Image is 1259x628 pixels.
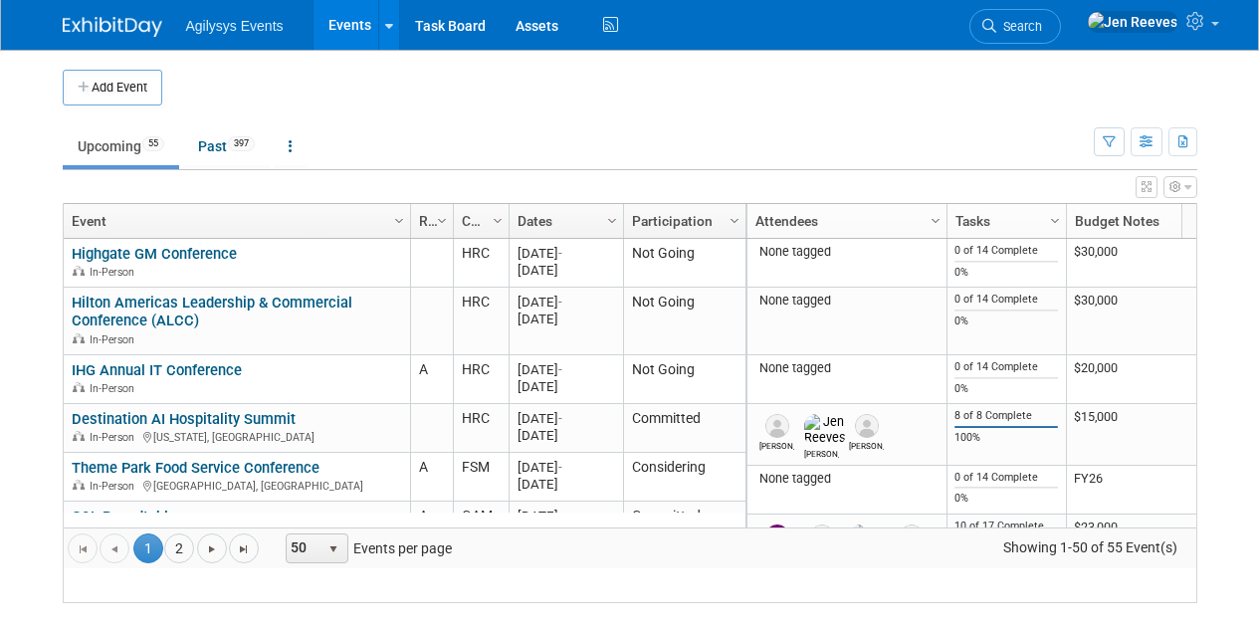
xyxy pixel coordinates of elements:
[954,244,1058,258] div: 0 of 14 Complete
[954,520,1058,533] div: 10 of 17 Complete
[100,533,129,563] a: Go to the previous page
[518,410,614,427] div: [DATE]
[984,533,1195,561] span: Showing 1-50 of 55 Event(s)
[969,9,1061,44] a: Search
[63,17,162,37] img: ExhibitDay
[1066,404,1215,466] td: $15,000
[1066,288,1215,355] td: $30,000
[183,127,270,165] a: Past397
[855,414,879,438] img: Tim Colligan
[63,127,179,165] a: Upcoming55
[228,136,255,151] span: 397
[754,244,939,260] div: None tagged
[453,288,509,355] td: HRC
[954,266,1058,280] div: 0%
[804,446,839,459] div: Jen Reeves
[72,361,242,379] a: IHG Annual IT Conference
[73,266,85,276] img: In-Person Event
[453,404,509,453] td: HRC
[754,360,939,376] div: None tagged
[518,427,614,444] div: [DATE]
[558,509,562,523] span: -
[410,502,453,550] td: A
[1087,11,1178,33] img: Jen Reeves
[954,471,1058,485] div: 0 of 14 Complete
[260,533,472,563] span: Events per page
[601,204,623,234] a: Column Settings
[518,311,614,327] div: [DATE]
[453,502,509,550] td: GAM
[73,382,85,392] img: In-Person Event
[954,409,1058,423] div: 8 of 8 Complete
[518,508,614,524] div: [DATE]
[434,213,450,229] span: Column Settings
[431,204,453,234] a: Column Settings
[72,204,397,238] a: Event
[954,492,1058,506] div: 0%
[72,410,296,428] a: Destination AI Hospitality Summit
[391,213,407,229] span: Column Settings
[755,204,934,238] a: Attendees
[186,18,284,34] span: Agilysys Events
[765,414,789,438] img: Frank Pitsikalis
[623,453,745,502] td: Considering
[518,204,610,238] a: Dates
[558,295,562,310] span: -
[73,431,85,441] img: In-Person Event
[1075,204,1202,238] a: Budget Notes
[954,431,1058,445] div: 100%
[727,213,742,229] span: Column Settings
[955,204,1053,238] a: Tasks
[410,453,453,502] td: A
[164,533,194,563] a: 2
[63,70,162,105] button: Add Event
[1066,515,1215,610] td: $23,000
[623,404,745,453] td: Committed
[72,245,237,263] a: Highgate GM Conference
[90,333,140,346] span: In-Person
[287,534,320,562] span: 50
[133,533,163,563] span: 1
[558,460,562,475] span: -
[558,411,562,426] span: -
[754,293,939,309] div: None tagged
[68,533,98,563] a: Go to the first page
[72,477,401,494] div: [GEOGRAPHIC_DATA], [GEOGRAPHIC_DATA]
[518,459,614,476] div: [DATE]
[453,239,509,288] td: HRC
[558,246,562,261] span: -
[518,245,614,262] div: [DATE]
[90,382,140,395] span: In-Person
[453,355,509,404] td: HRC
[765,524,789,548] img: Darren Student
[388,204,410,234] a: Column Settings
[1044,204,1066,234] a: Column Settings
[229,533,259,563] a: Go to the last page
[410,355,453,404] td: A
[996,19,1042,34] span: Search
[1066,466,1215,515] td: FY26
[754,471,939,487] div: None tagged
[518,294,614,311] div: [DATE]
[236,541,252,557] span: Go to the last page
[453,453,509,502] td: FSM
[75,541,91,557] span: Go to the first page
[487,204,509,234] a: Column Settings
[849,524,886,572] img: Ryan Carrier
[72,294,352,330] a: Hilton Americas Leadership & Commercial Conference (ALCC)
[518,378,614,395] div: [DATE]
[1066,355,1215,404] td: $20,000
[1047,213,1063,229] span: Column Settings
[900,524,924,548] img: Rohith Kori
[90,266,140,279] span: In-Person
[490,213,506,229] span: Column Settings
[925,204,946,234] a: Column Settings
[1066,239,1215,288] td: $30,000
[518,361,614,378] div: [DATE]
[804,414,846,446] img: Jen Reeves
[810,524,834,548] img: Marty Halaburda
[419,204,440,238] a: Ranking
[724,204,745,234] a: Column Settings
[73,480,85,490] img: In-Person Event
[72,428,401,445] div: [US_STATE], [GEOGRAPHIC_DATA]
